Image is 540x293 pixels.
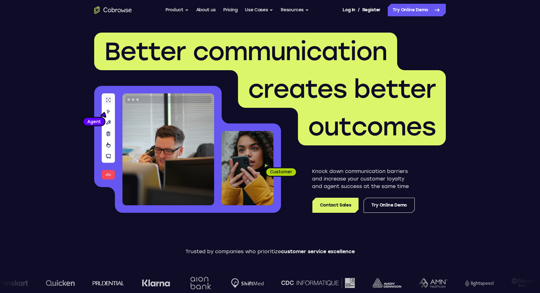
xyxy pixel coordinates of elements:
[312,168,415,190] p: Knock down communication barriers and increase your customer loyalty and agent success at the sam...
[245,4,273,16] button: Use Cases
[358,6,360,14] span: /
[312,198,359,213] a: Contact Sales
[231,278,263,288] img: Shiftmed
[196,4,216,16] a: About us
[248,74,436,104] span: creates better
[222,131,273,205] img: A customer holding their phone
[92,280,124,285] img: prudential
[165,4,189,16] button: Product
[364,198,415,213] a: Try Online Demo
[308,112,436,142] span: outcomes
[223,4,238,16] a: Pricing
[362,4,381,16] a: Register
[142,279,170,287] img: Klarna
[372,278,401,288] img: avery-dennison
[388,4,446,16] a: Try Online Demo
[281,278,354,288] img: CDC Informatique
[281,249,355,254] span: customer service excellence
[104,36,387,66] span: Better communication
[281,4,309,16] button: Resources
[418,278,447,288] img: AMN Healthcare
[122,93,214,205] img: A customer support agent talking on the phone
[94,6,132,14] a: Go to the home page
[343,4,355,16] a: Log In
